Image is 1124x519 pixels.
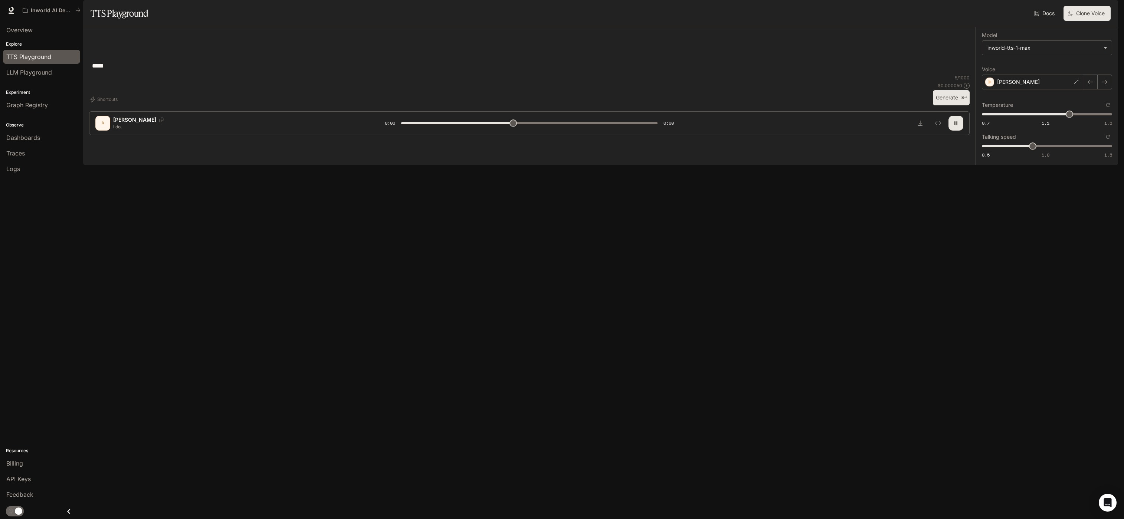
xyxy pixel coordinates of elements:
[913,116,928,131] button: Download audio
[1104,120,1112,126] span: 1.5
[1064,6,1111,21] button: Clone Voice
[997,78,1040,86] p: [PERSON_NAME]
[982,102,1013,108] p: Temperature
[982,152,990,158] span: 0.5
[933,90,970,105] button: Generate⌘⏎
[1099,494,1117,512] div: Open Intercom Messenger
[113,124,367,130] p: I do.
[97,117,109,129] div: D
[113,116,156,124] p: [PERSON_NAME]
[982,67,995,72] p: Voice
[982,41,1112,55] div: inworld-tts-1-max
[1104,101,1112,109] button: Reset to default
[1104,133,1112,141] button: Reset to default
[931,116,946,131] button: Inspect
[982,33,997,38] p: Model
[156,118,167,122] button: Copy Voice ID
[955,75,970,81] p: 5 / 1000
[89,93,121,105] button: Shortcuts
[19,3,84,18] button: All workspaces
[982,120,990,126] span: 0.7
[91,6,148,21] h1: TTS Playground
[982,134,1016,139] p: Talking speed
[1033,6,1058,21] a: Docs
[31,7,72,14] p: Inworld AI Demos
[987,44,1100,52] div: inworld-tts-1-max
[961,96,967,100] p: ⌘⏎
[385,119,395,127] span: 0:00
[938,82,962,89] p: $ 0.000050
[1042,152,1049,158] span: 1.0
[1042,120,1049,126] span: 1.1
[1104,152,1112,158] span: 1.5
[663,119,674,127] span: 0:00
